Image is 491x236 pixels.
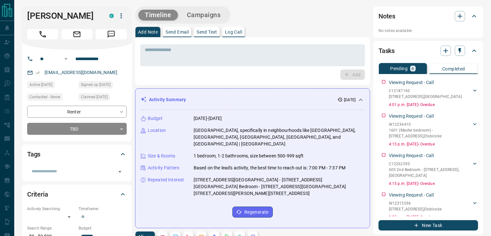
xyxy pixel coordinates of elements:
[148,165,179,171] p: Activity Pattern
[81,94,108,100] span: Claimed [DATE]
[27,81,75,90] div: Wed Aug 06 2025
[27,206,75,212] p: Actively Searching:
[148,177,184,183] p: Repeated Interest
[180,10,227,20] button: Campaigns
[389,206,442,212] p: [STREET_ADDRESS] , Etobicoke
[148,115,163,122] p: Budget
[197,30,217,34] p: Send Text
[194,177,365,197] p: [STREET_ADDRESS][GEOGRAPHIC_DATA] - [STREET_ADDRESS][GEOGRAPHIC_DATA] Bedroom - [STREET_ADDRESS][...
[45,70,118,75] a: [EMAIL_ADDRESS][DOMAIN_NAME]
[109,14,114,18] div: condos.ca
[115,167,124,176] button: Open
[379,43,478,59] div: Tasks
[389,94,462,100] p: [STREET_ADDRESS] , [GEOGRAPHIC_DATA]
[27,123,127,135] div: TBD
[141,94,365,106] div: Activity Summary[DATE]
[389,88,462,94] p: C12187160
[389,122,472,127] p: W12234410
[61,29,92,39] span: Email
[389,199,478,213] div: W12315596[STREET_ADDRESS],Etobicoke
[138,30,158,34] p: Add Note
[194,153,304,159] p: 1 bedroom, 1-2 bathrooms, size between 500-999 sqft
[81,81,111,88] span: Signed up [DATE]
[379,220,478,231] button: New Task
[138,10,178,20] button: Timeline
[148,153,176,159] p: Size & Rooms
[165,30,189,34] p: Send Email
[194,165,346,171] p: Based on the lead's activity, the best time to reach out is: 7:00 PM - 7:37 PM
[389,127,472,139] p: 1601 (Master bedroom) - [STREET_ADDRESS] , Etobicoke
[149,96,186,103] p: Activity Summary
[194,127,365,147] p: [GEOGRAPHIC_DATA], specifically in neighbourhoods like [GEOGRAPHIC_DATA], [GEOGRAPHIC_DATA], [GEO...
[225,30,242,34] p: Log Call
[27,29,58,39] span: Call
[194,115,222,122] p: [DATE]-[DATE]
[442,67,465,71] p: Completed
[389,152,434,159] p: Viewing Request - Call
[27,11,100,21] h1: [PERSON_NAME]
[79,93,127,102] div: Thu Aug 07 2025
[79,206,127,212] p: Timeframe:
[390,66,408,71] p: Pending
[389,200,442,206] p: W12315596
[389,79,434,86] p: Viewing Request - Call
[27,106,127,118] div: Renter
[27,225,75,231] p: Search Range:
[79,225,127,231] p: Budget:
[411,66,414,71] p: 6
[389,102,478,108] p: 4:01 p.m. [DATE] - Overdue
[389,167,472,178] p: 605 2nd Bedroom - [STREET_ADDRESS] , [GEOGRAPHIC_DATA]
[389,192,434,198] p: Viewing Request - Call
[389,120,478,140] div: W122344101601 (Master bedroom) - [STREET_ADDRESS],Etobicoke
[62,55,70,63] button: Open
[36,70,40,75] svg: Email Verified
[29,94,60,100] span: Contacted - Never
[27,149,40,159] h2: Tags
[344,97,356,103] p: [DATE]
[148,127,166,134] p: Location
[29,81,52,88] span: Active [DATE]
[232,207,273,218] button: Regenerate
[27,187,127,202] div: Criteria
[389,214,478,220] p: 8:05 p.m. [DATE] - Overdue
[389,87,478,101] div: C12187160[STREET_ADDRESS],[GEOGRAPHIC_DATA]
[379,8,478,24] div: Notes
[389,161,472,167] p: C12262593
[389,181,478,187] p: 4:15 p.m. [DATE] - Overdue
[79,81,127,90] div: Tue Jul 18 2017
[27,189,48,199] h2: Criteria
[389,113,434,120] p: Viewing Request - Call
[27,146,127,162] div: Tags
[389,160,478,180] div: C12262593605 2nd Bedroom - [STREET_ADDRESS],[GEOGRAPHIC_DATA]
[379,11,395,21] h2: Notes
[379,46,395,56] h2: Tasks
[96,29,127,39] span: Message
[379,28,478,34] p: No notes available
[389,141,478,147] p: 4:15 p.m. [DATE] - Overdue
